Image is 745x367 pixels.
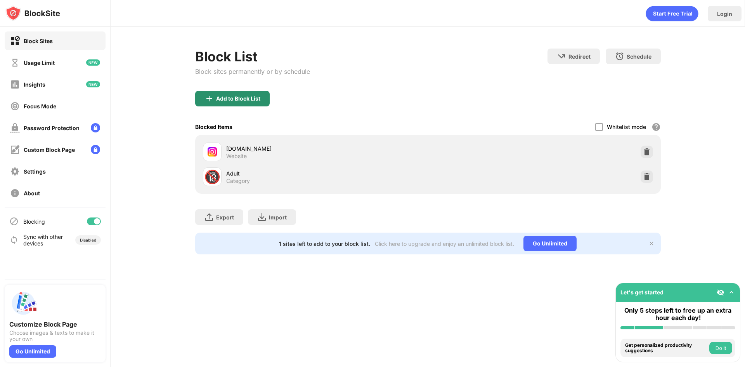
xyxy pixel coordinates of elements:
img: focus-off.svg [10,101,20,111]
div: [DOMAIN_NAME] [226,144,428,153]
img: sync-icon.svg [9,235,19,245]
img: push-custom-page.svg [9,289,37,317]
div: Schedule [627,53,651,60]
img: customize-block-page-off.svg [10,145,20,155]
div: Sync with other devices [23,233,63,247]
div: Focus Mode [24,103,56,110]
div: Blocking [23,218,45,225]
img: new-icon.svg [86,81,100,87]
img: eye-not-visible.svg [717,289,724,296]
div: Blocked Items [195,123,232,130]
img: time-usage-off.svg [10,58,20,68]
div: Import [269,214,287,221]
img: blocking-icon.svg [9,217,19,226]
div: Block sites permanently or by schedule [195,68,310,75]
div: Go Unlimited [523,236,577,251]
div: Get personalized productivity suggestions [625,343,707,354]
img: new-icon.svg [86,59,100,66]
div: Export [216,214,234,221]
div: Let's get started [620,289,664,296]
div: Login [717,10,732,17]
div: Password Protection [24,125,80,131]
div: Redirect [568,53,591,60]
div: Click here to upgrade and enjoy an unlimited block list. [375,240,514,247]
div: animation [646,6,698,21]
div: Customize Block Page [9,320,101,328]
img: block-on.svg [10,36,20,46]
div: 1 sites left to add to your block list. [279,240,370,247]
div: Usage Limit [24,59,55,66]
img: about-off.svg [10,188,20,198]
div: Add to Block List [216,96,260,102]
div: Settings [24,168,46,175]
div: About [24,190,40,197]
div: Whitelist mode [607,123,646,130]
div: Choose images & texts to make it your own [9,330,101,342]
img: lock-menu.svg [91,145,100,154]
div: Insights [24,81,45,88]
img: lock-menu.svg [91,123,100,132]
div: Adult [226,169,428,177]
img: settings-off.svg [10,167,20,176]
div: Block List [195,49,310,64]
div: Block Sites [24,38,53,44]
img: insights-off.svg [10,80,20,89]
img: favicons [208,147,217,157]
div: 🔞 [204,169,220,185]
img: omni-setup-toggle.svg [728,289,735,296]
img: logo-blocksite.svg [5,5,60,21]
div: Disabled [80,238,96,242]
div: Only 5 steps left to free up an extra hour each day! [620,307,735,322]
button: Do it [709,342,732,354]
img: password-protection-off.svg [10,123,20,133]
div: Go Unlimited [9,345,56,358]
img: x-button.svg [648,240,655,247]
div: Category [226,177,250,184]
div: Website [226,153,247,160]
div: Custom Block Page [24,146,75,153]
